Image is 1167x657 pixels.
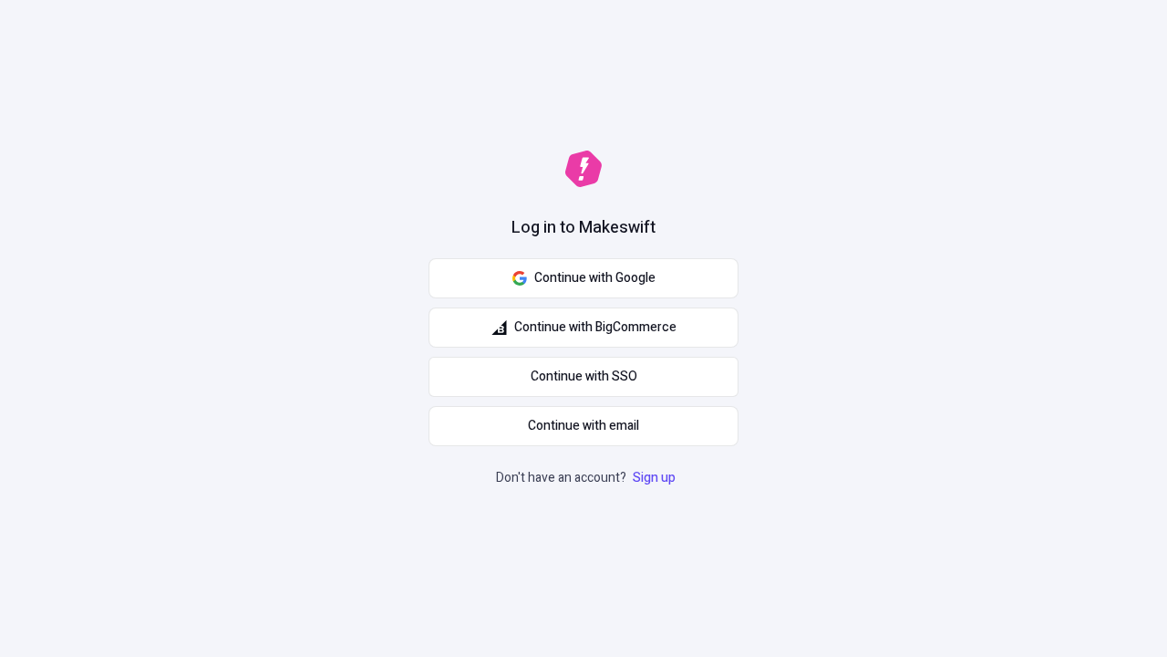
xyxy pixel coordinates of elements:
span: Continue with Google [534,268,656,288]
a: Sign up [629,468,679,487]
h1: Log in to Makeswift [511,216,656,240]
button: Continue with BigCommerce [429,308,738,348]
button: Continue with email [429,406,738,446]
a: Continue with SSO [429,357,738,397]
span: Continue with BigCommerce [514,318,676,338]
button: Continue with Google [429,258,738,298]
p: Don't have an account? [496,468,679,488]
span: Continue with email [528,416,639,436]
